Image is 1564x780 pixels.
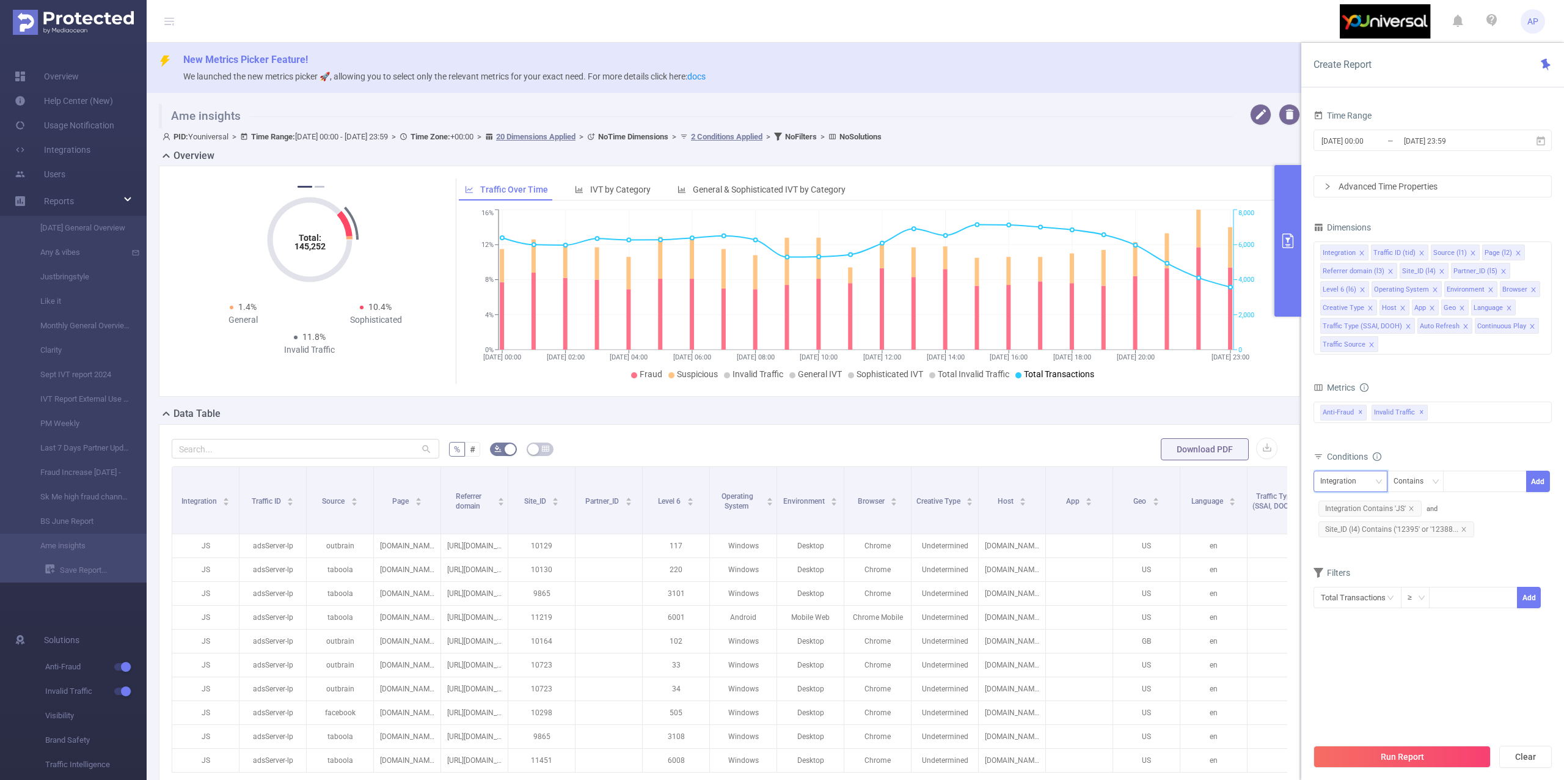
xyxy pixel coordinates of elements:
tspan: [DATE] 00:00 [483,353,521,361]
li: Partner_ID (l5) [1451,263,1510,279]
li: Site_ID (l4) [1400,263,1449,279]
li: Creative Type [1320,300,1377,315]
tspan: 4% [485,311,494,319]
span: Youniversal [DATE] 00:00 - [DATE] 23:59 +00:00 [163,132,882,141]
i: icon: caret-down [1152,501,1159,504]
li: Geo [1441,300,1469,315]
a: PM Weekly [24,411,132,436]
p: Desktop [777,558,844,581]
li: Traffic Source [1320,336,1378,352]
i: icon: close [1529,323,1535,331]
span: Conditions [1327,452,1381,462]
button: Run Report [1314,746,1491,768]
span: Fraud [640,369,662,379]
button: Add [1526,471,1550,492]
span: Solutions [44,628,79,652]
i: icon: close [1405,323,1411,331]
b: No Solutions [839,132,882,141]
li: Continuous Play [1475,318,1539,334]
span: App [1066,497,1081,506]
i: icon: caret-down [891,501,897,504]
i: icon: caret-up [1020,496,1026,499]
li: Integration [1320,245,1368,260]
i: icon: bg-colors [494,445,502,452]
i: icon: caret-down [625,501,632,504]
span: Reports [44,196,74,206]
span: > [817,132,828,141]
div: Sort [1152,496,1160,503]
i: icon: close [1506,305,1512,312]
i: icon: close [1419,250,1425,257]
div: Sort [222,496,230,503]
span: Level 6 [658,497,682,506]
i: icon: caret-down [1229,501,1236,504]
p: [DOMAIN_NAME] [979,558,1045,581]
i: icon: down [1375,478,1383,487]
p: [DOMAIN_NAME] [374,582,440,605]
i: icon: close [1461,526,1467,532]
span: Site_ID [524,497,548,506]
p: 10129 [508,534,575,557]
p: [URL][DOMAIN_NAME] [441,534,508,557]
a: Users [15,162,65,186]
a: Any & vibes [24,240,132,265]
div: General [177,314,310,326]
div: Level 6 (l6) [1323,282,1356,298]
tspan: [DATE] 20:00 [1116,353,1154,361]
input: Search... [172,439,439,458]
i: icon: right [1324,183,1331,190]
i: icon: close [1530,287,1537,294]
div: Sort [687,496,694,503]
tspan: 12% [481,241,494,249]
i: icon: caret-up [1152,496,1159,499]
i: icon: bar-chart [575,185,583,194]
a: Fraud Increase [DATE] - [24,460,132,485]
div: Sort [351,496,358,503]
div: Referrer domain (l3) [1323,263,1384,279]
p: [URL][DOMAIN_NAME] [441,558,508,581]
span: Site_ID (l4) Contains ('12395' or '12388... [1318,521,1474,537]
button: 1 [298,186,312,188]
span: IVT by Category [590,185,651,194]
b: No Filters [785,132,817,141]
div: Host [1382,300,1397,316]
i: icon: caret-up [967,496,973,499]
b: No Time Dimensions [598,132,668,141]
tspan: [DATE] 06:00 [673,353,711,361]
i: icon: info-circle [1360,383,1368,392]
i: icon: caret-up [831,496,838,499]
tspan: [DATE] 14:00 [926,353,964,361]
li: Traffic Type (SSAI, DOOH) [1320,318,1415,334]
i: icon: close [1408,506,1414,512]
span: Dimensions [1314,223,1371,232]
i: icon: bar-chart [678,185,686,194]
a: Like it [24,289,132,314]
li: Environment [1444,281,1497,297]
i: icon: caret-up [625,496,632,499]
span: Page [392,497,411,506]
tspan: 0 [1238,346,1242,354]
span: > [388,132,400,141]
span: > [576,132,587,141]
div: Sort [890,496,897,503]
i: icon: close [1400,305,1406,312]
i: icon: caret-down [287,501,294,504]
input: End date [1403,133,1502,149]
tspan: [DATE] 08:00 [736,353,774,361]
p: Undetermined [912,582,978,605]
span: # [470,444,475,454]
h2: Overview [174,149,214,163]
i: icon: line-chart [465,185,473,194]
span: Integration [181,497,219,506]
i: icon: caret-up [1086,496,1092,499]
p: Undetermined [912,534,978,557]
b: PID: [174,132,188,141]
span: Host [998,497,1015,506]
div: Partner_ID (l5) [1453,263,1497,279]
i: icon: close [1515,250,1521,257]
div: Traffic ID (tid) [1373,245,1416,261]
i: icon: close [1359,287,1365,294]
p: adsServer-lp [239,558,306,581]
b: Time Range: [251,132,295,141]
span: Traffic Type (SSAI, DOOH) [1252,492,1298,510]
